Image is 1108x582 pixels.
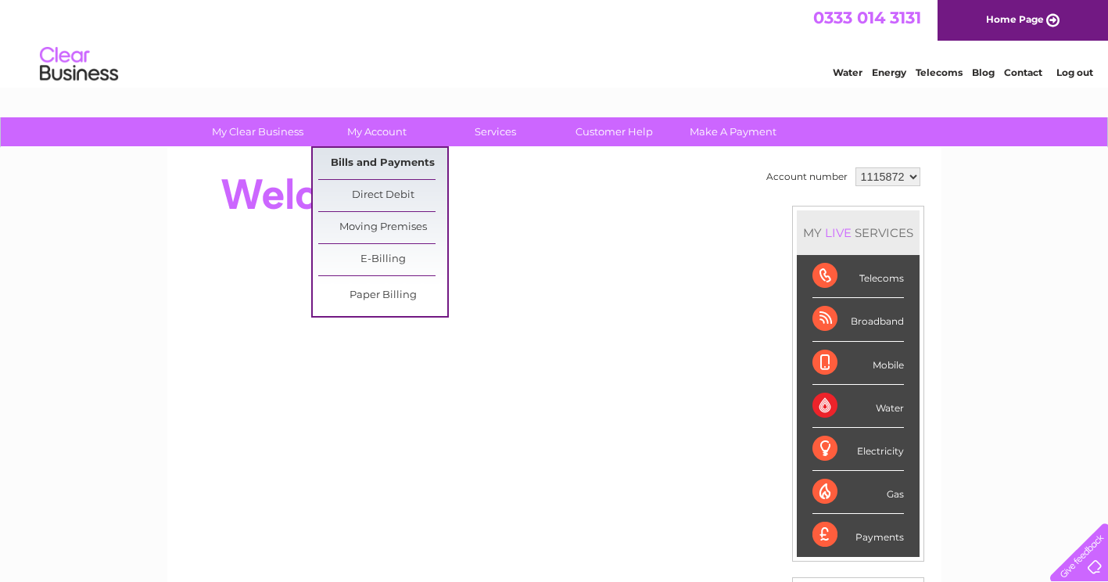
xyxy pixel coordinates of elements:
a: Telecoms [916,66,963,78]
div: Payments [812,514,904,556]
a: Contact [1004,66,1042,78]
a: Bills and Payments [318,148,447,179]
a: Paper Billing [318,280,447,311]
div: MY SERVICES [797,210,920,255]
div: Clear Business is a trading name of Verastar Limited (registered in [GEOGRAPHIC_DATA] No. 3667643... [185,9,924,76]
a: 0333 014 3131 [813,8,921,27]
a: Customer Help [550,117,679,146]
a: Moving Premises [318,212,447,243]
div: Broadband [812,298,904,341]
a: My Clear Business [193,117,322,146]
a: My Account [312,117,441,146]
a: Water [833,66,862,78]
a: Log out [1056,66,1093,78]
a: Make A Payment [669,117,798,146]
div: LIVE [822,225,855,240]
a: Blog [972,66,995,78]
div: Water [812,385,904,428]
a: E-Billing [318,244,447,275]
a: Services [431,117,560,146]
a: Energy [872,66,906,78]
a: Direct Debit [318,180,447,211]
div: Gas [812,471,904,514]
div: Electricity [812,428,904,471]
div: Telecoms [812,255,904,298]
td: Account number [762,163,852,190]
img: logo.png [39,41,119,88]
div: Mobile [812,342,904,385]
